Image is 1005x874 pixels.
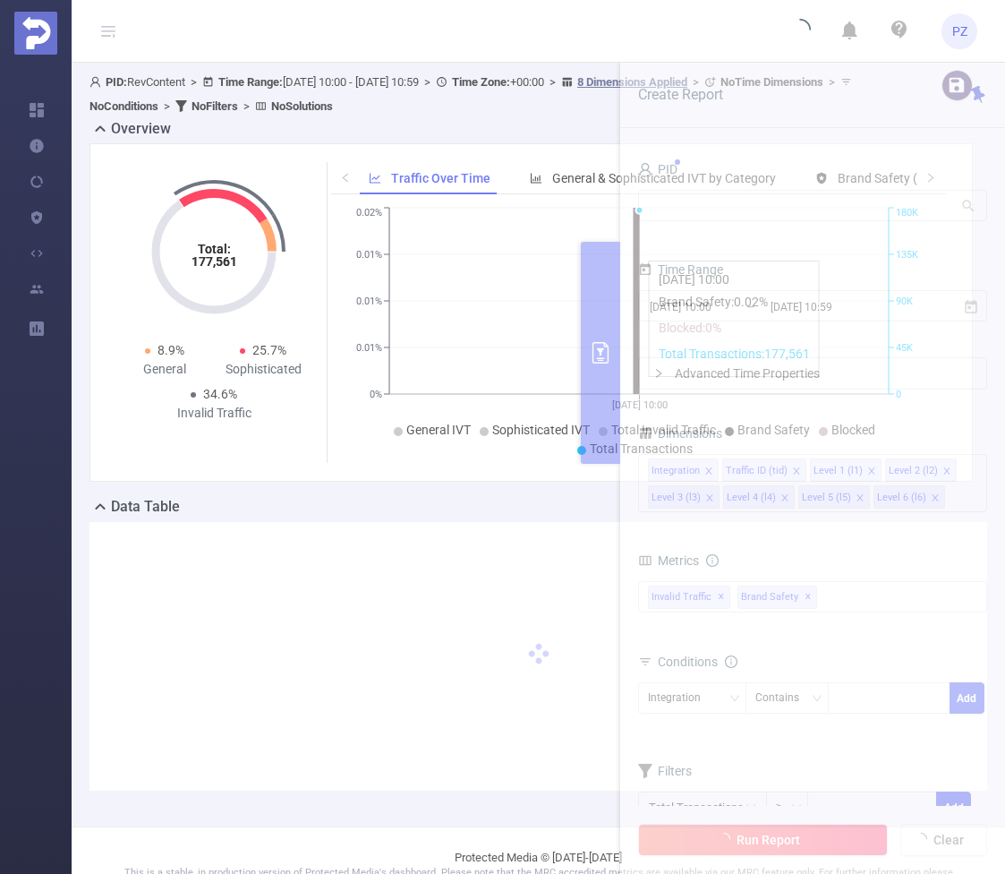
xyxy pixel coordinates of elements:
[340,172,351,183] i: icon: left
[737,423,810,437] span: Brand Safety
[111,118,171,140] h2: Overview
[544,75,561,89] span: >
[952,13,967,49] span: PZ
[406,423,471,437] span: General IVT
[687,75,704,89] span: >
[577,75,687,89] u: 8 Dimensions Applied
[203,387,237,401] span: 34.6%
[552,171,776,185] span: General & Sophisticated IVT by Category
[823,75,840,89] span: >
[896,296,913,307] tspan: 90K
[271,99,333,113] b: No Solutions
[165,404,263,423] div: Invalid Traffic
[838,171,971,185] span: Brand Safety (Detected)
[158,343,184,357] span: 8.9%
[419,75,436,89] span: >
[185,75,202,89] span: >
[369,172,381,184] i: icon: line-chart
[896,249,918,261] tspan: 135K
[356,342,382,354] tspan: 0.01%
[612,399,668,411] tspan: [DATE] 10:00
[611,423,716,437] span: Total Invalid Traffic
[106,75,127,89] b: PID:
[452,75,510,89] b: Time Zone:
[89,76,106,88] i: icon: user
[356,208,382,219] tspan: 0.02%
[252,343,286,357] span: 25.7%
[720,75,823,89] b: No Time Dimensions
[356,249,382,261] tspan: 0.01%
[789,19,811,44] i: icon: loading
[831,423,875,437] span: Blocked
[896,208,918,219] tspan: 180K
[198,242,231,256] tspan: Total:
[590,441,693,456] span: Total Transactions
[158,99,175,113] span: >
[115,360,214,379] div: General
[218,75,283,89] b: Time Range:
[89,99,158,113] b: No Conditions
[192,99,238,113] b: No Filters
[89,75,856,113] span: RevContent [DATE] 10:00 - [DATE] 10:59 +00:00
[530,172,542,184] i: icon: bar-chart
[370,389,382,400] tspan: 0%
[356,296,382,307] tspan: 0.01%
[192,254,237,269] tspan: 177,561
[925,172,936,183] i: icon: right
[214,360,312,379] div: Sophisticated
[896,342,913,354] tspan: 45K
[391,171,490,185] span: Traffic Over Time
[492,423,590,437] span: Sophisticated IVT
[14,12,57,55] img: Protected Media
[111,496,180,518] h2: Data Table
[896,389,901,400] tspan: 0
[238,99,255,113] span: >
